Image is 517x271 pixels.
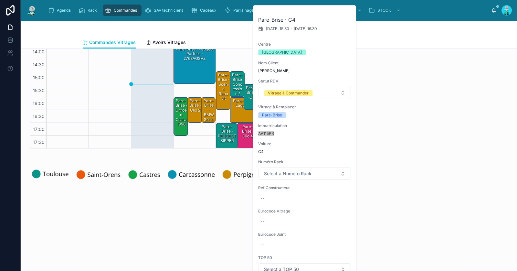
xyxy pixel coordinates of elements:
[238,124,257,139] div: Pare-Brise · Clio 4
[261,196,265,201] div: --
[268,90,309,96] div: Vitrage à Commander
[89,39,136,46] span: Commandes Vitrages
[266,26,289,31] span: [DATE] 15:30
[258,68,351,73] span: [PERSON_NAME]
[202,97,215,123] div: Pare-Brise · BMW série 1 f20
[258,141,351,146] span: Voiture
[308,5,365,16] a: NE PAS TOUCHER
[31,75,46,80] span: 15:00
[31,101,46,106] span: 16:00
[231,72,244,157] div: Pare-Brise Concession / Camping Car / Camion · classe A - facturation phare : 1594,93
[258,87,351,99] button: Select Button
[200,8,216,13] span: Cadeaux
[222,5,260,16] a: Parrainages
[57,8,71,13] span: Agenda
[146,37,186,49] a: Avoirs Vitrages
[114,8,137,13] span: Commandes
[230,71,244,97] div: Pare-Brise Concession / Camping Car / Camion · classe A - facturation phare : 1594,93
[258,185,351,190] span: Ref Constructeur
[46,5,75,16] a: Agenda
[258,42,351,47] span: Centre
[31,88,46,93] span: 15:30
[88,8,97,13] span: Rack
[154,8,183,13] span: SAV techniciens
[143,5,188,16] a: SAV techniciens
[258,168,351,180] button: Select Button
[203,98,215,127] div: Pare-Brise · BMW série 1 f20
[217,72,230,101] div: Pare-Brise · scenic renault
[31,114,46,119] span: 16:30
[175,46,215,61] div: Pare-Brise · Peugeot partner - 2763AGSVZ
[258,255,351,260] span: TOP 50
[237,123,258,148] div: Pare-Brise · Clio 4
[30,167,343,245] img: 22805-Toulouse-(2).png
[258,149,351,154] span: C4
[175,98,187,127] div: Pare-Brise · Citroën Xsara 1998
[83,37,136,49] a: Commandes Vitrages
[290,26,292,31] span: -
[233,8,256,13] span: Parrainages
[216,123,237,148] div: Pare-Brise · PEUGEOT BIPPER
[174,97,188,135] div: Pare-Brise · Citroën Xsara 1998
[217,124,237,144] div: Pare-Brise · PEUGEOT BIPPER
[377,8,391,13] span: STOCK
[245,85,257,100] div: Pare-Brise · C4
[231,98,257,109] div: Pare-Brise · laguna 3
[31,49,46,54] span: 14:00
[174,46,215,84] div: Pare-Brise · Peugeot partner - 2763AGSVZ
[258,123,351,128] span: Immatriculation
[262,49,302,55] div: [GEOGRAPHIC_DATA]
[189,98,201,113] div: Pare-Brise · clio 2
[31,126,46,132] span: 17:00
[258,79,351,84] span: Statut RDV
[103,5,142,16] a: Commandes
[31,139,46,145] span: 17:30
[258,131,351,136] span: AA115PR
[264,170,311,177] span: Select a Numéro Rack
[31,62,46,67] span: 14:30
[258,16,351,24] h2: Pare-Brise · C4
[43,3,491,17] div: scrollable content
[262,112,282,118] div: Pare-Brise
[258,159,351,165] span: Numéro Rack
[261,242,265,247] div: --
[261,219,265,224] div: --
[258,60,351,66] span: Nom Client
[244,84,257,110] div: Pare-Brise · C4
[188,97,202,123] div: Pare-Brise · clio 2
[258,232,351,237] span: Eurocode Joint
[216,71,230,110] div: Pare-Brise · scenic renault
[258,104,351,110] span: Vitrage à Remplacer
[294,26,317,31] span: [DATE] 16:30
[153,39,186,46] span: Avoirs Vitrages
[258,209,351,214] span: Eurocode Vitrage
[77,5,101,16] a: Rack
[230,97,258,123] div: Pare-Brise · laguna 3
[189,5,221,16] a: Cadeaux
[26,5,37,16] img: App logo
[366,5,404,16] a: STOCK
[261,5,298,16] a: Assurances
